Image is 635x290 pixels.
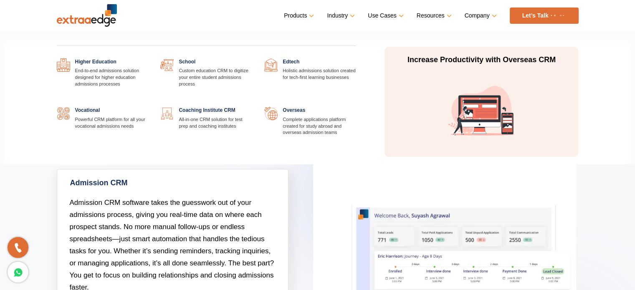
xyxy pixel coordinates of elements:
a: Industry [327,10,353,22]
a: Admission CRM [57,169,288,197]
p: Increase Productivity with Overseas CRM [403,55,560,65]
a: Use Cases [368,10,402,22]
a: Resources [417,10,450,22]
a: Products [284,10,312,22]
a: Company [465,10,495,22]
a: Let’s Talk [510,8,579,24]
